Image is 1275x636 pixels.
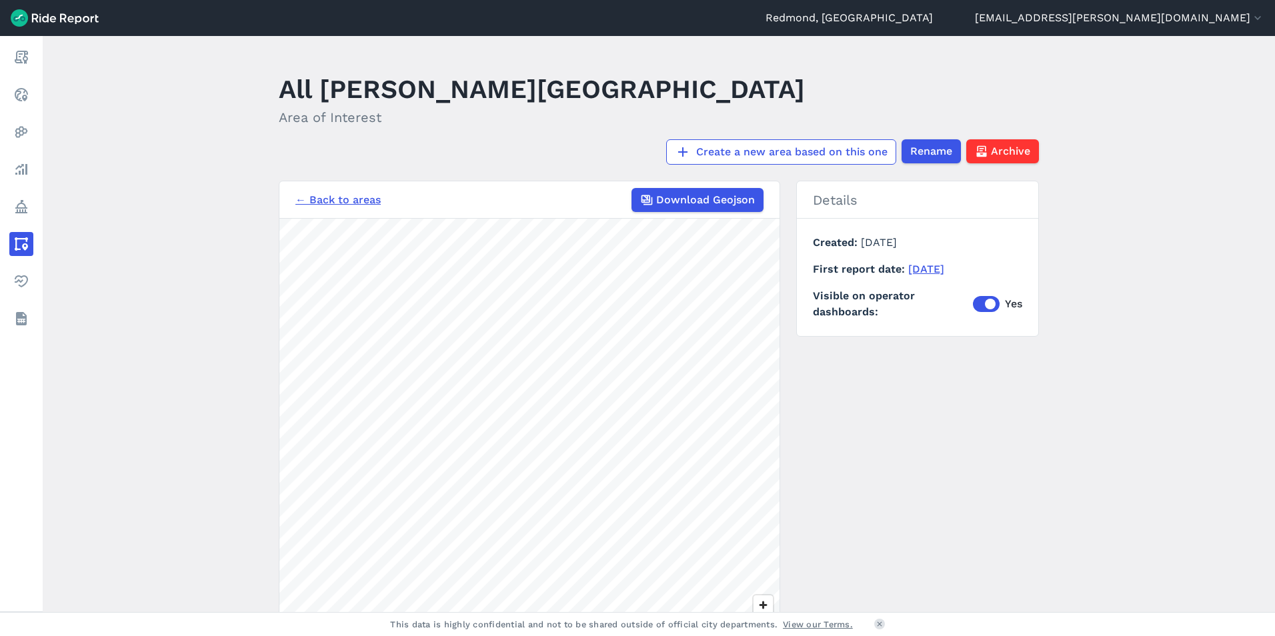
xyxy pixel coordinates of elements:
[902,139,961,163] button: Rename
[813,263,908,275] span: First report date
[813,288,973,320] span: Visible on operator dashboards
[910,143,952,159] span: Rename
[861,236,897,249] span: [DATE]
[9,45,33,69] a: Report
[813,236,861,249] span: Created
[9,120,33,144] a: Heatmaps
[766,10,933,26] a: Redmond, [GEOGRAPHIC_DATA]
[797,181,1038,219] h2: Details
[783,618,853,631] a: View our Terms.
[656,192,755,208] span: Download Geojson
[9,232,33,256] a: Areas
[631,188,764,212] button: Download Geojson
[754,595,773,615] button: Zoom in
[11,9,99,27] img: Ride Report
[975,10,1264,26] button: [EMAIL_ADDRESS][PERSON_NAME][DOMAIN_NAME]
[279,107,805,127] h2: Area of Interest
[973,296,1022,312] label: Yes
[279,71,805,107] h1: All [PERSON_NAME][GEOGRAPHIC_DATA]
[9,307,33,331] a: Datasets
[908,263,944,275] a: [DATE]
[991,143,1030,159] span: Archive
[9,157,33,181] a: Analyze
[9,83,33,107] a: Realtime
[295,192,381,208] a: ← Back to areas
[666,139,896,165] a: Create a new area based on this one
[966,139,1039,163] button: Archive
[9,195,33,219] a: Policy
[9,269,33,293] a: Health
